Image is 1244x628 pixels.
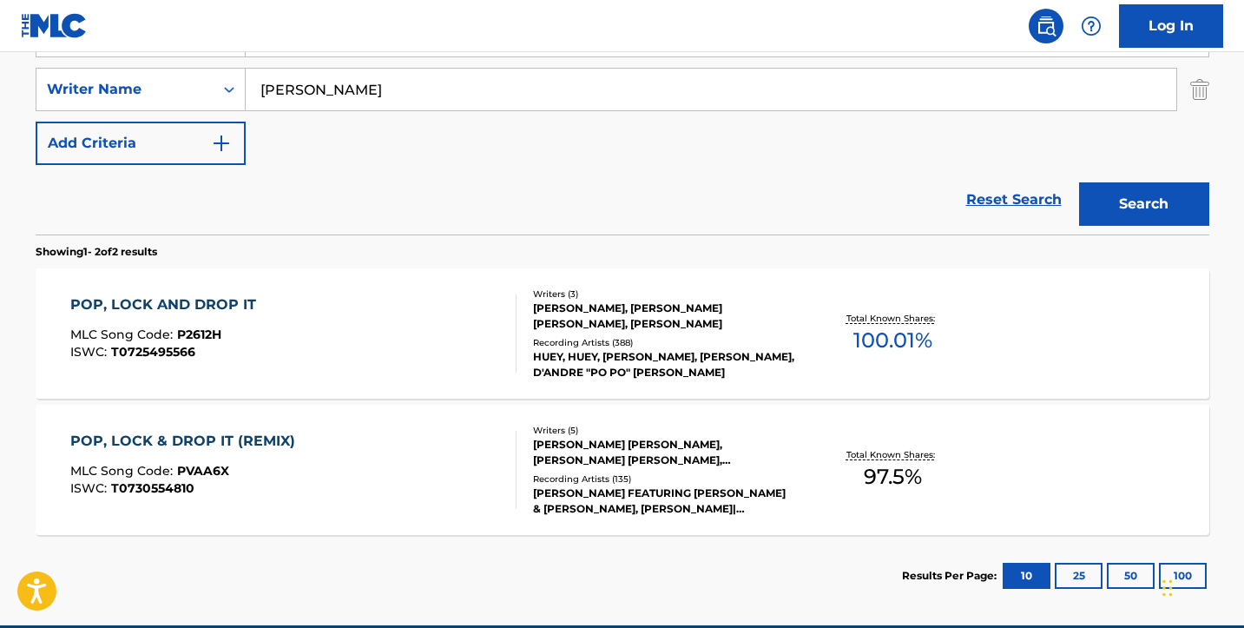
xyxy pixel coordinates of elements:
div: Help [1074,9,1109,43]
button: 10 [1003,563,1050,589]
img: 9d2ae6d4665cec9f34b9.svg [211,133,232,154]
span: PVAA6X [177,463,229,479]
button: Add Criteria [36,122,246,165]
div: POP, LOCK AND DROP IT [70,294,265,315]
span: 97.5 % [864,461,922,492]
span: T0730554810 [111,480,194,496]
a: POP, LOCK & DROP IT (REMIX)MLC Song Code:PVAA6XISWC:T0730554810Writers (5)[PERSON_NAME] [PERSON_N... [36,405,1209,535]
a: POP, LOCK AND DROP ITMLC Song Code:P2612HISWC:T0725495566Writers (3)[PERSON_NAME], [PERSON_NAME] ... [36,268,1209,399]
button: 50 [1107,563,1155,589]
button: Search [1079,182,1209,226]
a: Reset Search [958,181,1070,219]
div: [PERSON_NAME] [PERSON_NAME], [PERSON_NAME] [PERSON_NAME], [PERSON_NAME], [PERSON_NAME] [PERSON_NA... [533,437,795,468]
div: HUEY, HUEY, [PERSON_NAME], [PERSON_NAME], D'ANDRE "PO PO" [PERSON_NAME] [533,349,795,380]
span: MLC Song Code : [70,327,177,342]
div: Recording Artists ( 135 ) [533,473,795,486]
form: Search Form [36,14,1209,235]
img: Delete Criterion [1190,68,1209,111]
button: 25 [1055,563,1102,589]
p: Total Known Shares: [846,448,939,461]
span: T0725495566 [111,344,195,360]
div: Writer Name [47,79,203,100]
img: search [1036,16,1056,36]
img: help [1081,16,1102,36]
div: Recording Artists ( 388 ) [533,336,795,349]
span: 100.01 % [853,325,932,356]
div: Writers ( 3 ) [533,288,795,301]
div: POP, LOCK & DROP IT (REMIX) [70,431,304,452]
span: ISWC : [70,480,111,496]
div: Writers ( 5 ) [533,424,795,437]
p: Total Known Shares: [846,312,939,325]
span: ISWC : [70,344,111,360]
div: Drag [1162,562,1173,614]
span: P2612H [177,327,221,342]
div: [PERSON_NAME], [PERSON_NAME] [PERSON_NAME], [PERSON_NAME] [533,301,795,332]
p: Showing 1 - 2 of 2 results [36,244,157,260]
img: MLC Logo [21,13,88,38]
iframe: Chat Widget [1157,545,1244,628]
span: MLC Song Code : [70,463,177,479]
a: Log In [1119,4,1223,48]
p: Results Per Page: [902,568,1001,584]
div: [PERSON_NAME] FEATURING [PERSON_NAME] & [PERSON_NAME], [PERSON_NAME]|[PERSON_NAME]|T-PAIN, [PERSO... [533,486,795,517]
a: Public Search [1029,9,1063,43]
